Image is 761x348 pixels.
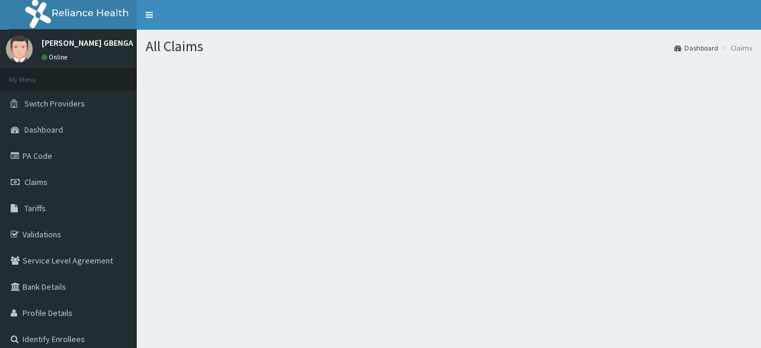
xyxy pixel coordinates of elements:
[24,177,48,187] span: Claims
[24,98,85,109] span: Switch Providers
[24,203,46,214] span: Tariffs
[6,36,33,62] img: User Image
[24,124,63,135] span: Dashboard
[42,53,70,61] a: Online
[719,43,752,53] li: Claims
[146,39,752,54] h1: All Claims
[42,39,133,47] p: [PERSON_NAME] GBENGA
[674,43,718,53] a: Dashboard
